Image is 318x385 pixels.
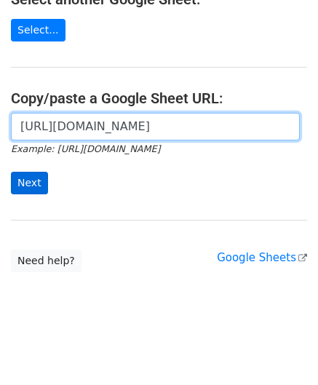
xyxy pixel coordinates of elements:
a: Need help? [11,250,82,272]
a: Google Sheets [217,251,307,264]
h4: Copy/paste a Google Sheet URL: [11,90,307,107]
input: Paste your Google Sheet URL here [11,113,300,140]
a: Select... [11,19,65,41]
small: Example: [URL][DOMAIN_NAME] [11,143,160,154]
input: Next [11,172,48,194]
